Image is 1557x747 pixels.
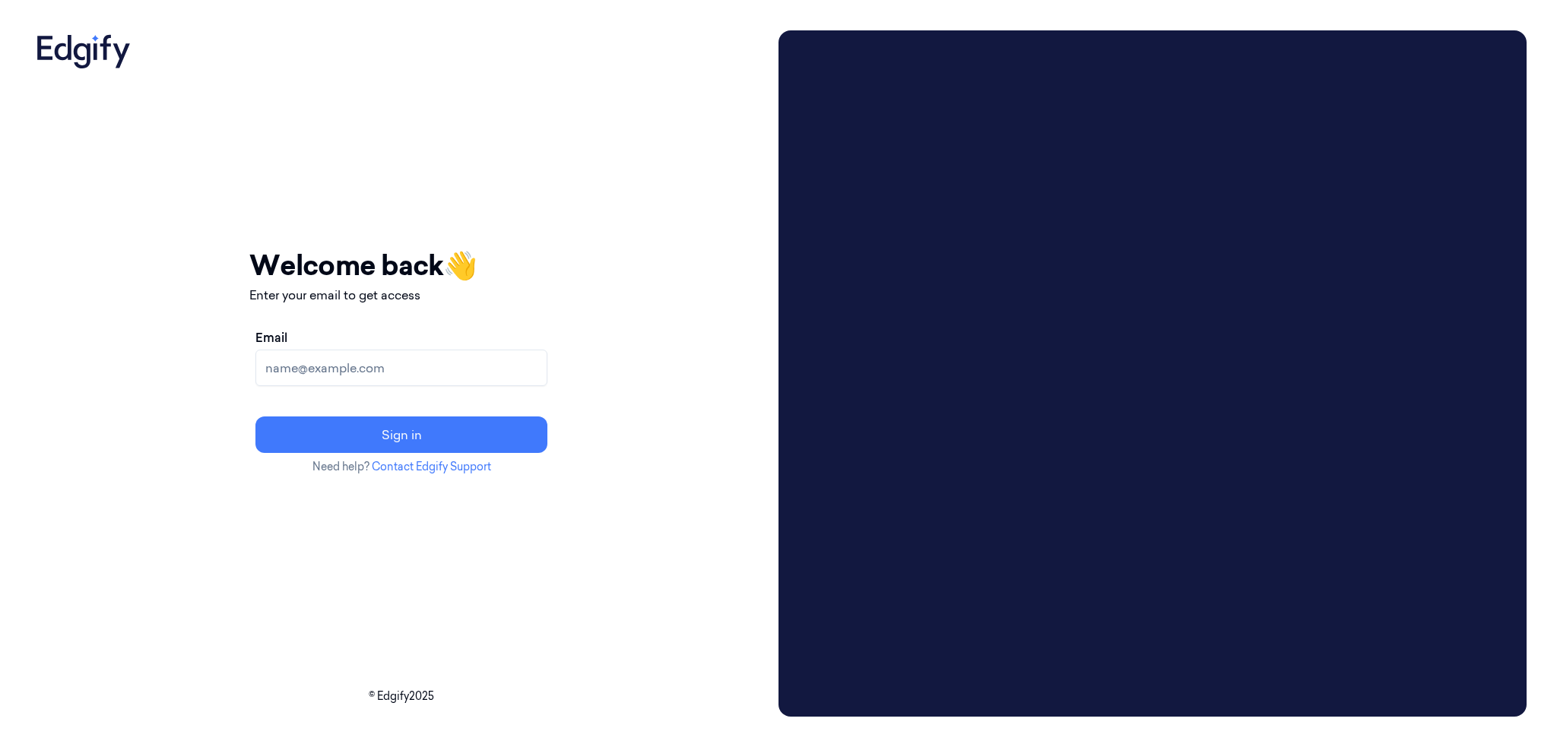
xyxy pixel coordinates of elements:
button: Sign in [255,416,547,453]
p: Need help? [249,459,553,475]
p: Enter your email to get access [249,286,553,304]
input: name@example.com [255,350,547,386]
a: Contact Edgify Support [372,460,491,473]
p: © Edgify 2025 [30,688,772,704]
h1: Welcome back 👋 [249,245,553,286]
label: Email [255,328,287,347]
